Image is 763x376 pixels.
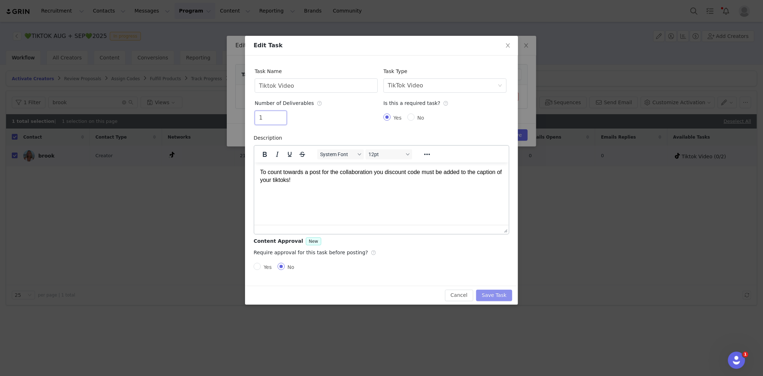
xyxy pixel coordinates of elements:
[388,79,423,92] div: TikTok Video
[501,225,509,234] div: Press the Up and Down arrow keys to resize the editor.
[296,149,308,159] button: Strikethrough
[476,290,512,301] button: Save Task
[498,83,502,88] i: icon: down
[255,100,322,106] span: Number of Deliverables
[445,290,473,301] button: Cancel
[271,149,283,159] button: Italic
[254,42,283,49] span: Edit Task
[309,239,318,244] span: New
[421,149,433,159] button: Reveal or hide additional toolbar items
[317,149,364,159] button: Fonts
[368,151,403,157] span: 12pt
[498,36,518,56] button: Close
[261,264,275,270] span: Yes
[284,149,296,159] button: Underline
[383,68,411,74] label: Task Type
[255,68,285,74] label: Task Name
[728,352,745,369] iframe: Intercom live chat
[254,250,376,255] span: Require approval for this task before posting?
[285,264,297,270] span: No
[254,238,303,244] span: Content Approval
[320,151,355,157] span: System Font
[254,163,509,225] iframe: Rich Text Area
[259,149,271,159] button: Bold
[254,135,286,141] label: Description
[383,100,449,106] span: Is this a required task?
[505,43,511,48] i: icon: close
[391,115,405,121] span: Yes
[366,149,412,159] button: Font sizes
[743,352,748,357] span: 1
[415,115,427,121] span: No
